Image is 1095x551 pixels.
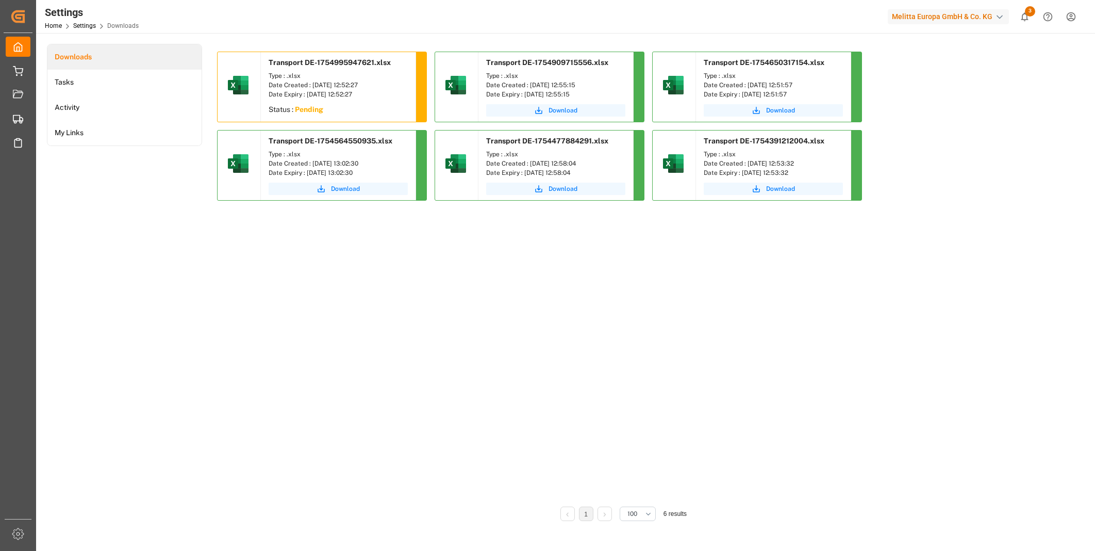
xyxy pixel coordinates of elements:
[663,510,687,517] span: 6 results
[45,5,139,20] div: Settings
[226,151,251,176] img: microsoft-excel-2019--v1.png
[269,168,408,177] div: Date Expiry : [DATE] 13:02:30
[704,159,843,168] div: Date Created : [DATE] 12:53:32
[766,184,795,193] span: Download
[1036,5,1059,28] button: Help Center
[269,71,408,80] div: Type : .xlsx
[1025,6,1035,17] span: 3
[661,151,686,176] img: microsoft-excel-2019--v1.png
[269,90,408,99] div: Date Expiry : [DATE] 12:52:27
[661,73,686,98] img: microsoft-excel-2019--v1.png
[295,105,323,114] sapn: Pending
[486,80,625,90] div: Date Created : [DATE] 12:55:15
[269,58,391,67] span: Transport DE-1754995947621.xlsx
[486,90,625,99] div: Date Expiry : [DATE] 12:55:15
[269,80,408,90] div: Date Created : [DATE] 12:52:27
[269,159,408,168] div: Date Created : [DATE] 13:02:30
[486,58,608,67] span: Transport DE-1754909715556.xlsx
[269,150,408,159] div: Type : .xlsx
[47,44,202,70] a: Downloads
[486,71,625,80] div: Type : .xlsx
[704,71,843,80] div: Type : .xlsx
[45,22,62,29] a: Home
[704,80,843,90] div: Date Created : [DATE] 12:51:57
[443,151,468,176] img: microsoft-excel-2019--v1.png
[549,184,577,193] span: Download
[47,70,202,95] a: Tasks
[704,58,824,67] span: Transport DE-1754650317154.xlsx
[486,183,625,195] button: Download
[560,507,575,521] li: Previous Page
[226,73,251,98] img: microsoft-excel-2019--v1.png
[888,7,1013,26] button: Melitta Europa GmbH & Co. KG
[443,73,468,98] img: microsoft-excel-2019--v1.png
[584,511,588,518] a: 1
[486,168,625,177] div: Date Expiry : [DATE] 12:58:04
[704,168,843,177] div: Date Expiry : [DATE] 12:53:32
[627,509,637,518] span: 100
[269,137,392,145] span: Transport DE-1754564550935.xlsx
[549,106,577,115] span: Download
[269,183,408,195] button: Download
[486,159,625,168] div: Date Created : [DATE] 12:58:04
[579,507,593,521] li: 1
[47,95,202,120] a: Activity
[261,102,416,120] div: Status :
[704,150,843,159] div: Type : .xlsx
[486,137,608,145] span: Transport DE-1754477884291.xlsx
[598,507,612,521] li: Next Page
[1013,5,1036,28] button: show 3 new notifications
[766,106,795,115] span: Download
[73,22,96,29] a: Settings
[620,507,656,521] button: open menu
[704,183,843,195] button: Download
[486,104,625,117] button: Download
[47,120,202,145] a: My Links
[888,9,1009,24] div: Melitta Europa GmbH & Co. KG
[704,104,843,117] button: Download
[704,137,824,145] span: Transport DE-1754391212004.xlsx
[331,184,360,193] span: Download
[704,90,843,99] div: Date Expiry : [DATE] 12:51:57
[486,150,625,159] div: Type : .xlsx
